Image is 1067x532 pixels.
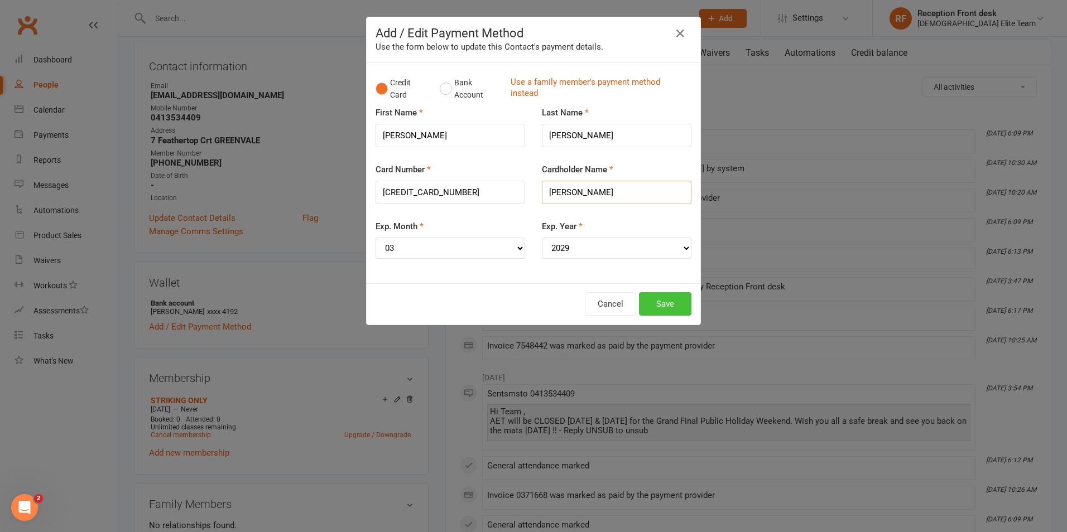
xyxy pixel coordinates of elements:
[11,494,38,521] iframe: Intercom live chat
[542,220,583,233] label: Exp. Year
[511,76,686,101] a: Use a family member's payment method instead
[376,26,691,40] h4: Add / Edit Payment Method
[376,220,424,233] label: Exp. Month
[440,72,502,106] button: Bank Account
[376,72,428,106] button: Credit Card
[376,163,431,176] label: Card Number
[671,25,689,42] button: Close
[376,40,691,54] div: Use the form below to update this Contact's payment details.
[542,106,589,119] label: Last Name
[542,163,613,176] label: Cardholder Name
[34,494,43,503] span: 2
[542,181,691,204] input: Name on card
[376,181,525,204] input: XXXX-XXXX-XXXX-XXXX
[376,106,423,119] label: First Name
[639,292,691,316] button: Save
[585,292,636,316] button: Cancel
